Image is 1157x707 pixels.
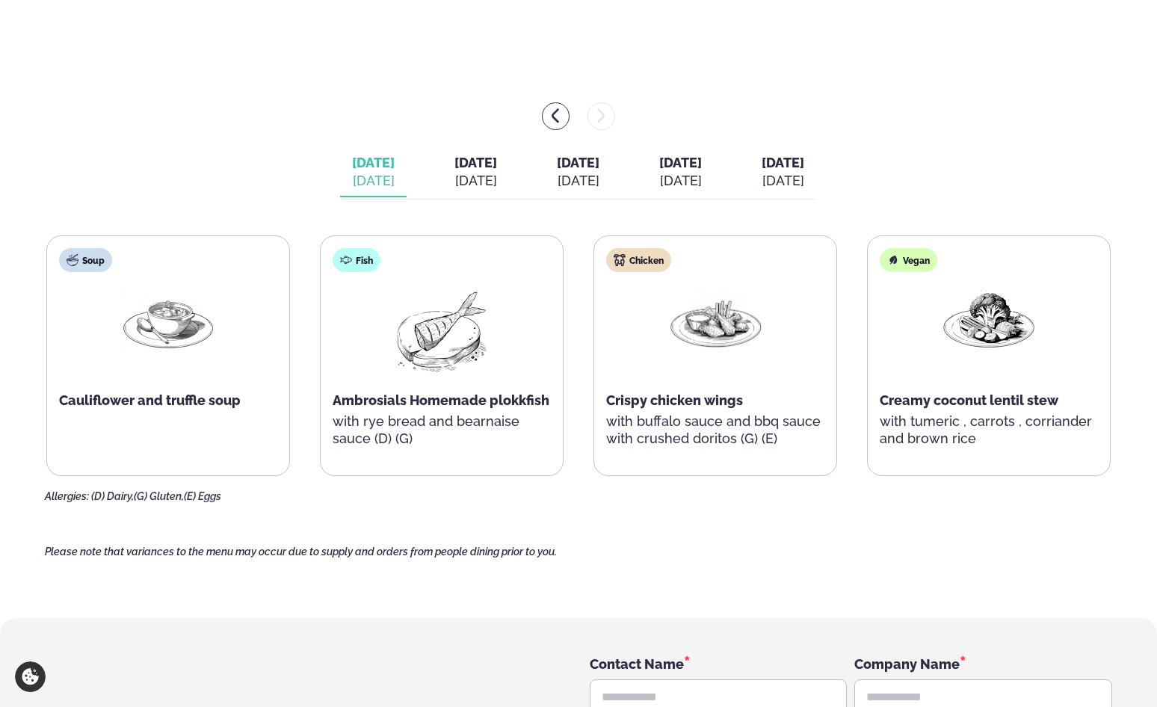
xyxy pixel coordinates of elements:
[614,254,626,266] img: chicken.svg
[557,172,599,190] div: [DATE]
[333,413,551,448] p: with rye bread and bearnaise sauce (D) (G)
[352,172,395,190] div: [DATE]
[587,102,615,130] button: menu-btn-right
[120,284,216,353] img: Soup.png
[887,254,899,266] img: Vegan.svg
[880,392,1058,408] span: Creamy coconut lentil stew
[45,490,89,502] span: Allergies:
[394,284,490,380] img: fish.png
[659,172,702,190] div: [DATE]
[333,248,380,272] div: Fish
[659,155,702,170] span: [DATE]
[647,148,714,197] button: [DATE] [DATE]
[91,490,134,502] span: (D) Dairy,
[67,254,78,266] img: soup.svg
[15,661,46,692] a: Cookie settings
[557,155,599,170] span: [DATE]
[880,413,1098,448] p: with tumeric , carrots , corriander and brown rice
[340,254,352,266] img: fish.svg
[750,148,816,197] button: [DATE] [DATE]
[134,490,184,502] span: (G) Gluten,
[880,248,937,272] div: Vegan
[667,284,763,354] img: Chicken-wings-legs.png
[762,155,804,170] span: [DATE]
[333,392,549,408] span: Ambrosials Homemade plokkfish
[606,413,824,448] p: with buffalo sauce and bbq sauce with crushed doritos (G) (E)
[454,155,497,170] span: [DATE]
[545,148,611,197] button: [DATE] [DATE]
[59,248,112,272] div: Soup
[590,654,847,673] div: Contact Name
[352,155,395,170] span: [DATE]
[340,148,407,197] button: [DATE] [DATE]
[606,248,671,272] div: Chicken
[941,284,1037,353] img: Vegan.png
[442,148,509,197] button: [DATE] [DATE]
[184,490,221,502] span: (E) Eggs
[606,392,743,408] span: Crispy chicken wings
[454,172,497,190] div: [DATE]
[59,392,241,408] span: Cauliflower and truffle soup
[542,102,570,130] button: menu-btn-left
[45,546,557,558] span: Please note that variances to the menu may occur due to supply and orders from people dining prio...
[854,654,1111,673] div: Company Name
[762,172,804,190] div: [DATE]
